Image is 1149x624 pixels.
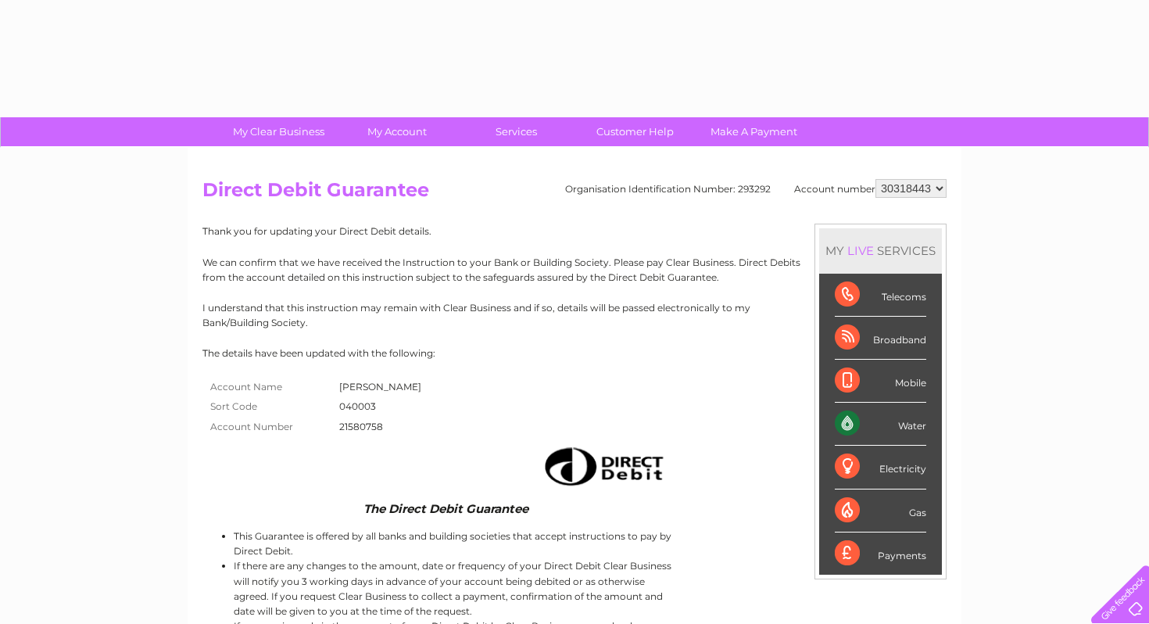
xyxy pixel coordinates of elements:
td: [PERSON_NAME] [335,377,425,397]
a: My Clear Business [214,117,343,146]
a: Customer Help [571,117,700,146]
th: Sort Code [202,396,335,417]
p: I understand that this instruction may remain with Clear Business and if so, details will be pass... [202,300,947,330]
div: Gas [835,490,926,533]
div: Water [835,403,926,446]
a: My Account [333,117,462,146]
th: Account Name [202,377,335,397]
li: This Guarantee is offered by all banks and building societies that accept instructions to pay by ... [234,529,677,558]
div: Organisation Identification Number: 293292 Account number [565,179,947,198]
div: Electricity [835,446,926,489]
div: Mobile [835,360,926,403]
th: Account Number [202,417,335,437]
td: The Direct Debit Guarantee [202,498,677,519]
div: MY SERVICES [819,228,942,273]
p: We can confirm that we have received the Instruction to your Bank or Building Society. Please pay... [202,255,947,285]
img: Direct Debit image [531,441,673,492]
td: 040003 [335,396,425,417]
td: 21580758 [335,417,425,437]
p: Thank you for updating your Direct Debit details. [202,224,947,238]
a: Services [452,117,581,146]
h2: Direct Debit Guarantee [202,179,947,209]
div: Telecoms [835,274,926,317]
a: Make A Payment [689,117,818,146]
div: Broadband [835,317,926,360]
div: Payments [835,533,926,575]
li: If there are any changes to the amount, date or frequency of your Direct Debit Clear Business wil... [234,558,677,619]
div: LIVE [844,243,877,258]
p: The details have been updated with the following: [202,346,947,360]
